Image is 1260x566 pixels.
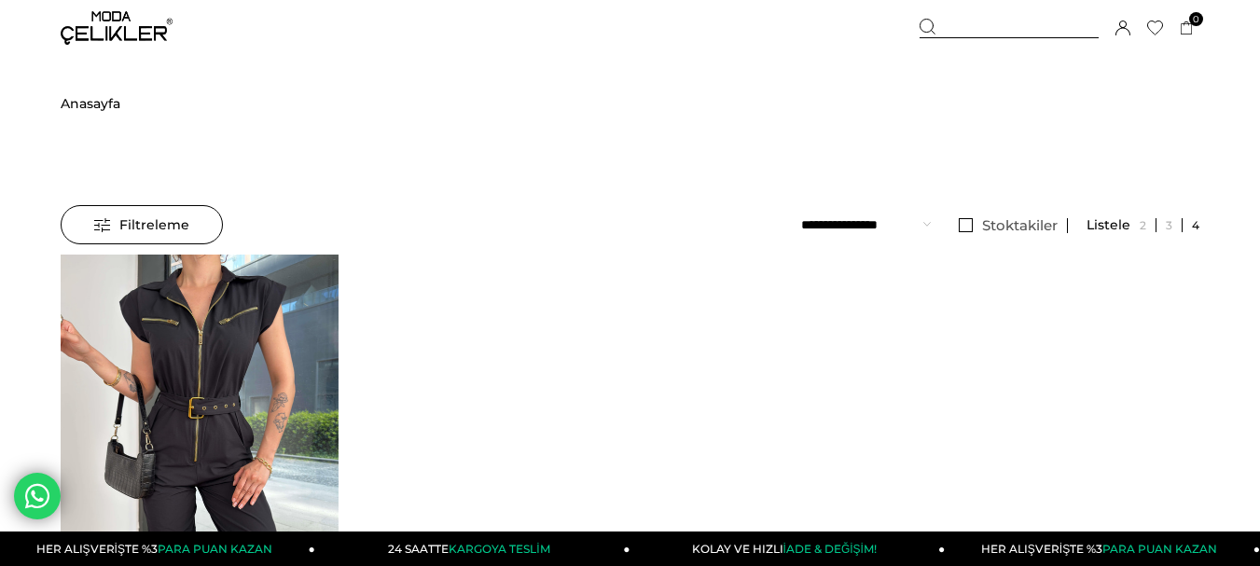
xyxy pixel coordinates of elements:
span: Filtreleme [94,206,189,243]
a: 24 SAATTEKARGOYA TESLİM [315,531,630,566]
span: İADE & DEĞİŞİM! [783,542,877,556]
a: Anasayfa [61,56,120,151]
span: PARA PUAN KAZAN [1102,542,1217,556]
a: Stoktakiler [949,218,1068,233]
span: PARA PUAN KAZAN [158,542,272,556]
img: logo [61,11,173,45]
a: KOLAY VE HIZLIİADE & DEĞİŞİM! [630,531,946,566]
span: KARGOYA TESLİM [449,542,549,556]
span: Stoktakiler [982,216,1058,234]
span: 0 [1189,12,1203,26]
a: HER ALIŞVERİŞTE %3PARA PUAN KAZAN [945,531,1260,566]
li: > [61,56,120,151]
a: 0 [1180,21,1194,35]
